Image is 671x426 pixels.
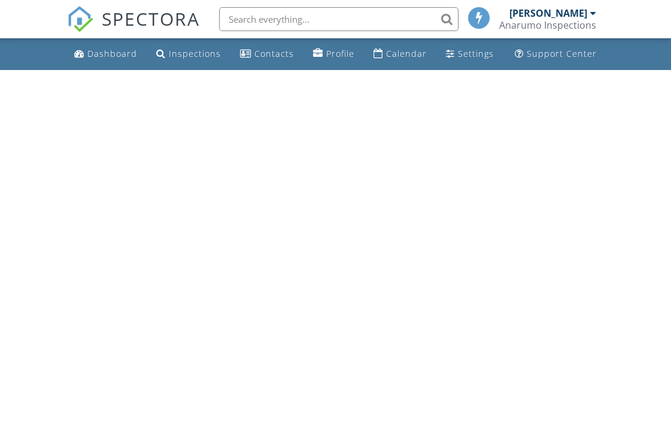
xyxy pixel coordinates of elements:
[219,7,459,31] input: Search everything...
[326,48,354,59] div: Profile
[67,6,93,32] img: The Best Home Inspection Software - Spectora
[458,48,494,59] div: Settings
[509,7,587,19] div: [PERSON_NAME]
[308,43,359,65] a: Profile
[527,48,597,59] div: Support Center
[87,48,137,59] div: Dashboard
[386,48,427,59] div: Calendar
[102,6,200,31] span: SPECTORA
[441,43,499,65] a: Settings
[169,48,221,59] div: Inspections
[69,43,142,65] a: Dashboard
[235,43,299,65] a: Contacts
[510,43,602,65] a: Support Center
[369,43,432,65] a: Calendar
[499,19,596,31] div: Anarumo Inspections
[67,16,200,41] a: SPECTORA
[254,48,294,59] div: Contacts
[151,43,226,65] a: Inspections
